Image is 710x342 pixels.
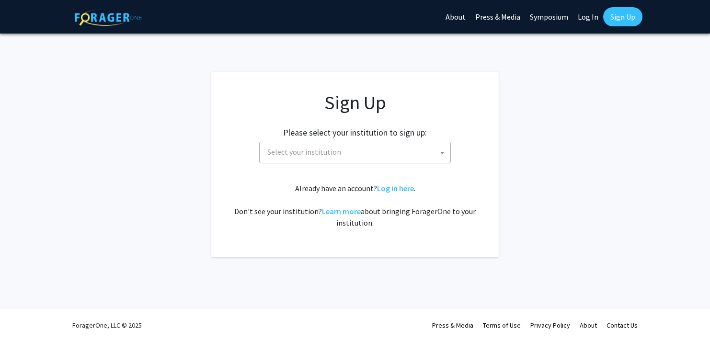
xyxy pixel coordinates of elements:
a: Terms of Use [483,321,521,330]
div: Already have an account? . Don't see your institution? about bringing ForagerOne to your institut... [230,182,480,228]
a: About [580,321,597,330]
a: Log in here [377,183,414,193]
a: Press & Media [432,321,473,330]
span: Select your institution [263,142,450,162]
a: Contact Us [607,321,638,330]
h2: Please select your institution to sign up: [283,127,427,138]
a: Learn more about bringing ForagerOne to your institution [322,206,361,216]
h1: Sign Up [230,91,480,114]
a: Sign Up [603,7,642,26]
span: Select your institution [267,147,341,157]
div: ForagerOne, LLC © 2025 [72,308,142,342]
span: Select your institution [259,142,451,163]
a: Privacy Policy [530,321,570,330]
img: ForagerOne Logo [75,9,142,26]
